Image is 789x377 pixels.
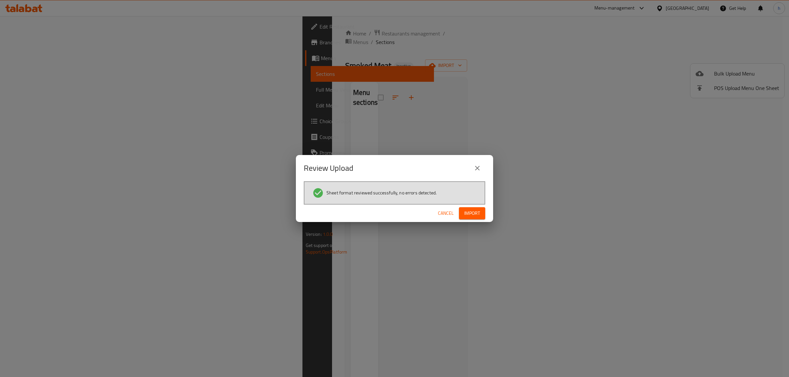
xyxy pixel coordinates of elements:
[459,207,485,219] button: Import
[464,209,480,217] span: Import
[469,160,485,176] button: close
[326,189,437,196] span: Sheet format reviewed successfully, no errors detected.
[438,209,454,217] span: Cancel
[435,207,456,219] button: Cancel
[304,163,353,173] h2: Review Upload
